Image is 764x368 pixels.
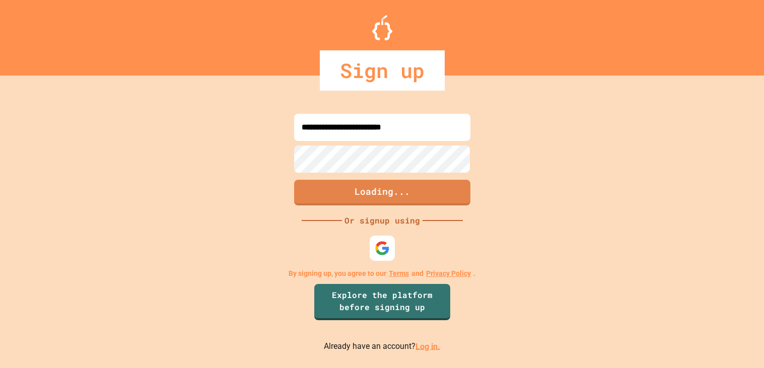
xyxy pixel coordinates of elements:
a: Log in. [415,341,440,351]
p: By signing up, you agree to our and . [289,268,475,279]
p: Already have an account? [324,340,440,353]
img: google-icon.svg [375,241,390,256]
div: Sign up [320,50,445,91]
a: Terms [389,268,409,279]
img: Logo.svg [372,15,392,40]
a: Privacy Policy [426,268,471,279]
a: Explore the platform before signing up [314,284,450,320]
button: Loading... [294,180,470,205]
div: Or signup using [342,214,423,227]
